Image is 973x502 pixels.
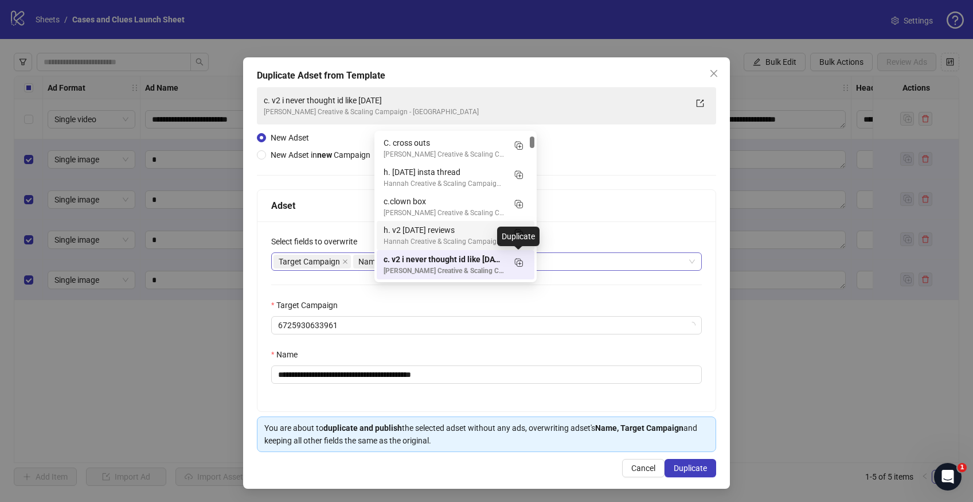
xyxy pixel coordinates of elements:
strong: duplicate and publish [323,423,402,433]
span: export [696,99,704,107]
span: Name [358,255,380,268]
span: close [342,259,348,264]
div: c.clown box [377,192,534,221]
strong: Name, Target Campaign [595,423,683,433]
span: 1 [958,463,967,472]
div: Hannah Creative & Scaling Campaign - [GEOGRAPHIC_DATA] [384,236,505,247]
span: Name [353,255,390,268]
div: [PERSON_NAME] Creative & Scaling Campaign - [GEOGRAPHIC_DATA] [384,149,505,160]
div: h. v2 [DATE] reviews [384,224,505,236]
input: Name [271,365,702,384]
div: C. cross outs [377,134,534,163]
div: Hannah Creative & Scaling Campaign - [GEOGRAPHIC_DATA] [384,178,505,189]
span: 6725930633961 [278,317,695,334]
div: Duplicate [497,227,540,246]
div: [PERSON_NAME] Creative & Scaling Campaign - [GEOGRAPHIC_DATA] [384,266,505,277]
div: h. old windows halloween [377,279,534,309]
div: C. cross outs [384,137,505,149]
div: c. v2 i never thought id like [DATE] [264,94,686,107]
div: h. v2 halloween reviews [377,221,534,250]
iframe: Intercom live chat [934,463,962,491]
button: Close [705,64,723,83]
div: c. v2 i never thought id like halloween [377,250,534,279]
strong: new [317,150,332,159]
span: Target Campaign [279,255,340,268]
span: New Adset [271,133,309,142]
div: You are about to the selected adset without any ads, overwriting adset's and keeping all other fi... [264,422,709,447]
div: Adset [271,199,702,213]
div: c. v2 i never thought id like [DATE] [384,253,505,266]
span: Duplicate [674,464,707,473]
svg: Duplicate [513,198,524,209]
button: Cancel [622,459,665,477]
label: Target Campaign [271,299,345,312]
div: h. halloween insta thread [377,163,534,192]
label: Select fields to overwrite [271,235,365,248]
div: c.clown box [384,195,505,208]
span: close [709,69,718,78]
svg: Duplicate [513,256,524,268]
span: New Adset in Campaign [271,150,370,159]
svg: Duplicate [513,169,524,180]
span: Target Campaign [273,255,351,268]
div: h. [DATE] insta thread [384,166,505,178]
div: [PERSON_NAME] Creative & Scaling Campaign - [GEOGRAPHIC_DATA] [264,107,686,118]
button: Duplicate [665,459,716,477]
svg: Duplicate [513,139,524,151]
label: Name [271,348,305,361]
span: Cancel [631,464,655,473]
div: [PERSON_NAME] Creative & Scaling Campaign - [GEOGRAPHIC_DATA] [384,208,505,219]
div: Duplicate Adset from Template [257,69,716,83]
